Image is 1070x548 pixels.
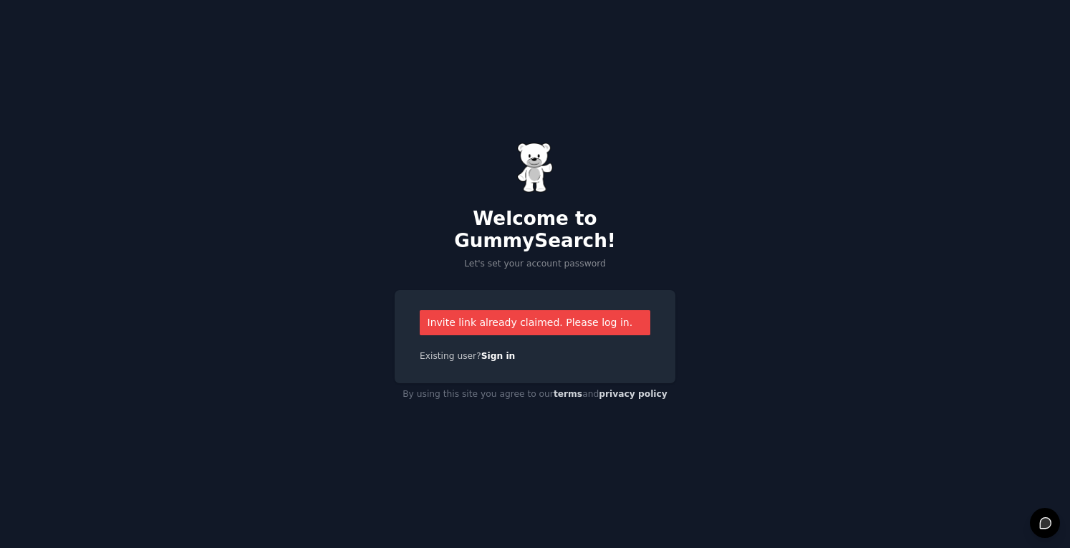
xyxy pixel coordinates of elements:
span: Existing user? [420,351,481,361]
div: Invite link already claimed. Please log in. [420,310,650,335]
a: Sign in [481,351,516,361]
a: terms [554,389,582,399]
img: Gummy Bear [517,143,553,193]
p: Let's set your account password [395,258,675,271]
a: privacy policy [599,389,667,399]
h2: Welcome to GummySearch! [395,208,675,253]
div: By using this site you agree to our and [395,383,675,406]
